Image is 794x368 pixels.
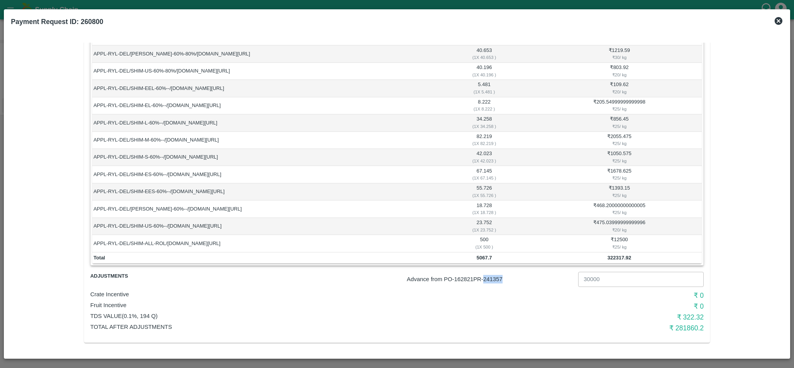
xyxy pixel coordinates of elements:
[432,97,537,114] td: 8.222
[499,323,704,333] h6: ₹ 281860.2
[538,123,701,130] div: ₹ 25 / kg
[92,218,432,235] td: APPL-RYL-DEL/SHIM-US-60%--/[DOMAIN_NAME][URL]
[90,323,499,331] p: Total After adjustments
[537,80,702,97] td: ₹ 109.62
[433,54,536,61] div: ( 1 X 40.653 )
[537,114,702,131] td: ₹ 856.45
[432,80,537,97] td: 5.481
[433,88,536,95] div: ( 1 X 5.481 )
[433,71,536,78] div: ( 1 X 40.196 )
[537,235,702,252] td: ₹ 12500
[538,209,701,216] div: ₹ 25 / kg
[90,301,499,309] p: Fruit Incentive
[92,63,432,80] td: APPL-RYL-DEL/SHIM-US-60%-80%/[DOMAIN_NAME][URL]
[433,174,536,181] div: ( 1 X 67.145 )
[538,54,701,61] div: ₹ 30 / kg
[499,301,704,312] h6: ₹ 0
[537,218,702,235] td: ₹ 475.03999999999996
[537,97,702,114] td: ₹ 205.54999999999998
[537,149,702,166] td: ₹ 1050.575
[538,71,701,78] div: ₹ 20 / kg
[432,132,537,149] td: 82.219
[538,226,701,233] div: ₹ 20 / kg
[477,255,492,261] b: 5067.7
[432,149,537,166] td: 42.023
[433,140,536,147] div: ( 1 X 82.219 )
[537,183,702,200] td: ₹ 1393.15
[90,272,193,281] span: Adjustments
[92,45,432,62] td: APPL-RYL-DEL/[PERSON_NAME]-60%-80%/[DOMAIN_NAME][URL]
[433,209,536,216] div: ( 1 X 18.728 )
[499,312,704,323] h6: ₹ 322.32
[432,114,537,131] td: 34.258
[92,132,432,149] td: APPL-RYL-DEL/SHIM-M-60%--/[DOMAIN_NAME][URL]
[433,192,536,199] div: ( 1 X 55.726 )
[538,192,701,199] div: ₹ 25 / kg
[432,235,537,252] td: 500
[433,244,536,251] div: ( 1 X 500 )
[92,149,432,166] td: APPL-RYL-DEL/SHIM-S-60%--/[DOMAIN_NAME][URL]
[432,183,537,200] td: 55.726
[608,255,631,261] b: 322317.92
[92,97,432,114] td: APPL-RYL-DEL/SHIM-EL-60%--/[DOMAIN_NAME][URL]
[537,132,702,149] td: ₹ 2055.475
[499,290,704,301] h6: ₹ 0
[538,174,701,181] div: ₹ 25 / kg
[433,157,536,164] div: ( 1 X 42.023 )
[92,166,432,183] td: APPL-RYL-DEL/SHIM-ES-60%--/[DOMAIN_NAME][URL]
[537,63,702,80] td: ₹ 803.92
[92,235,432,252] td: APPL-RYL-DEL/SHIM-ALL-ROL/[DOMAIN_NAME][URL]
[11,18,103,26] b: Payment Request ID: 260800
[538,140,701,147] div: ₹ 25 / kg
[538,105,701,112] div: ₹ 25 / kg
[92,80,432,97] td: APPL-RYL-DEL/SHIM-EEL-60%--/[DOMAIN_NAME][URL]
[407,275,575,283] p: Advance from PO- 162821 PR- 241357
[432,200,537,218] td: 18.728
[433,226,536,233] div: ( 1 X 23.752 )
[537,166,702,183] td: ₹ 1678.625
[432,166,537,183] td: 67.145
[433,105,536,112] div: ( 1 X 8.222 )
[92,114,432,131] td: APPL-RYL-DEL/SHIM-L-60%--/[DOMAIN_NAME][URL]
[432,45,537,62] td: 40.653
[578,272,704,287] input: Advance
[432,218,537,235] td: 23.752
[537,45,702,62] td: ₹ 1219.59
[432,63,537,80] td: 40.196
[433,123,536,130] div: ( 1 X 34.258 )
[90,290,499,299] p: Crate Incentive
[90,312,499,320] p: TDS VALUE (0.1%, 194 Q)
[92,200,432,218] td: APPL-RYL-DEL/[PERSON_NAME]-60%--/[DOMAIN_NAME][URL]
[537,200,702,218] td: ₹ 468.20000000000005
[538,244,701,251] div: ₹ 25 / kg
[92,183,432,200] td: APPL-RYL-DEL/SHIM-EES-60%--/[DOMAIN_NAME][URL]
[538,157,701,164] div: ₹ 25 / kg
[93,255,105,261] b: Total
[538,88,701,95] div: ₹ 20 / kg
